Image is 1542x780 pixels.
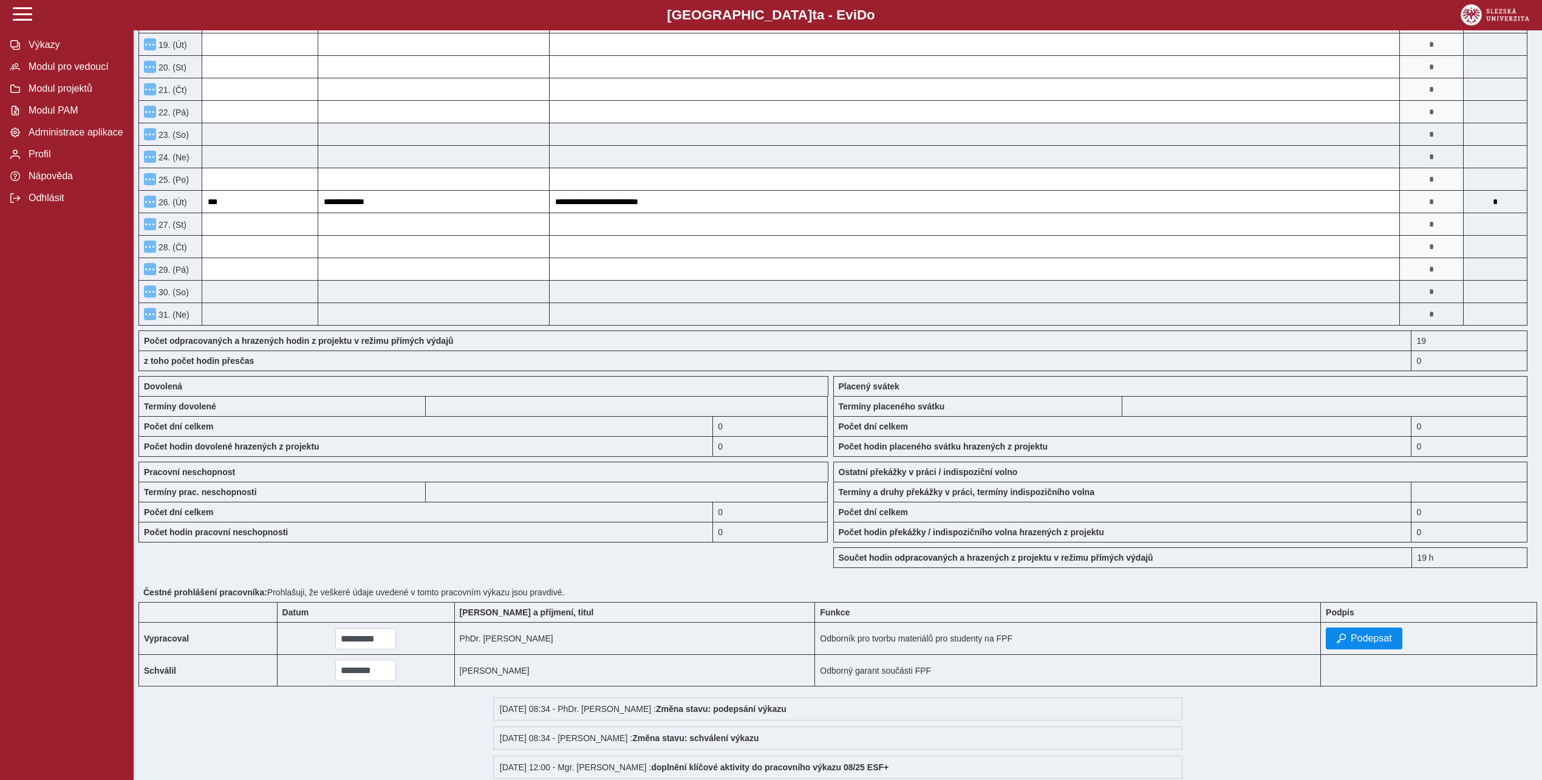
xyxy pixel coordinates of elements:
b: Funkce [820,607,850,617]
td: Odborný garant součásti FPF [815,655,1321,686]
div: 19 h [1411,547,1527,568]
span: Profil [25,149,123,160]
td: Odborník pro tvorbu materiálů pro studenty na FPF [815,623,1321,655]
span: Podepsat [1351,633,1392,644]
b: Změna stavu: podepsání výkazu [656,704,786,714]
div: 0 [713,416,828,436]
b: Datum [282,607,309,617]
button: Menu [144,218,156,230]
span: 23. (So) [156,130,189,140]
span: Odhlásit [25,193,123,204]
b: Počet dní celkem [839,422,908,431]
span: 20. (St) [156,63,186,72]
b: Součet hodin odpracovaných a hrazených z projektu v režimu přímých výdajů [839,553,1153,563]
b: Termíny prac. neschopnosti [144,487,257,497]
b: Počet hodin placeného svátku hrazených z projektu [839,442,1048,451]
b: Počet dní celkem [144,507,213,517]
button: Menu [144,263,156,275]
span: 19. (Út) [156,40,187,50]
b: Počet hodin pracovní neschopnosti [144,527,288,537]
div: 0 [1411,502,1527,522]
div: [DATE] 08:34 - PhDr. [PERSON_NAME] : [493,697,1183,720]
button: Menu [144,286,156,298]
b: Schválil [144,666,176,676]
span: 29. (Pá) [156,265,189,275]
span: 22. (Pá) [156,108,189,117]
span: 30. (So) [156,287,189,297]
b: Termíny a druhy překážky v práci, termíny indispozičního volna [839,487,1094,497]
button: Menu [144,61,156,73]
b: Vypracoval [144,634,189,643]
div: [DATE] 08:34 - [PERSON_NAME] : [493,727,1183,750]
button: Menu [144,151,156,163]
b: Pracovní neschopnost [144,467,235,477]
b: Počet odpracovaných a hrazených hodin z projektu v režimu přímých výdajů [144,336,454,346]
b: Placený svátek [839,381,899,391]
span: Administrace aplikace [25,127,123,138]
b: [PERSON_NAME] a příjmení, titul [460,607,594,617]
button: Menu [144,308,156,320]
span: D [857,7,867,22]
div: 0 [1411,436,1527,457]
b: doplnění klíčové aktivity do pracovního výkazu 08/25 ESF+ [651,762,889,772]
b: Změna stavu: schválení výkazu [632,733,759,743]
span: o [867,7,875,22]
span: Nápověda [25,171,123,182]
b: Čestné prohlášení pracovníka: [143,587,267,597]
button: Menu [144,241,156,253]
b: Dovolená [144,381,182,391]
span: Modul PAM [25,105,123,116]
b: z toho počet hodin přesčas [144,356,254,366]
span: 27. (St) [156,220,186,230]
div: 19 [1411,330,1527,351]
button: Podepsat [1326,628,1402,649]
b: Podpis [1326,607,1354,617]
div: 0 [713,436,828,457]
button: Menu [144,38,156,50]
span: t [812,7,816,22]
td: [PERSON_NAME] [454,655,815,686]
span: 24. (Ne) [156,152,189,162]
div: 0 [713,502,828,522]
b: Termíny dovolené [144,402,216,411]
button: Menu [144,173,156,185]
b: Počet hodin překážky / indispozičního volna hrazených z projektu [839,527,1104,537]
span: 31. (Ne) [156,310,189,320]
button: Menu [144,83,156,95]
span: 28. (Čt) [156,242,187,252]
span: 21. (Čt) [156,85,187,95]
div: 0 [1411,522,1527,542]
b: Počet hodin dovolené hrazených z projektu [144,442,319,451]
b: [GEOGRAPHIC_DATA] a - Evi [36,7,1506,23]
div: 0 [1411,351,1527,371]
div: Prohlašuji, že veškeré údaje uvedené v tomto pracovním výkazu jsou pravdivé. [138,583,1537,602]
b: Počet dní celkem [144,422,213,431]
b: Termíny placeného svátku [839,402,945,411]
b: Ostatní překážky v práci / indispoziční volno [839,467,1018,477]
span: Výkazy [25,39,123,50]
span: Modul pro vedoucí [25,61,123,72]
span: 26. (Út) [156,197,187,207]
div: 0 [1411,416,1527,436]
b: Počet dní celkem [839,507,908,517]
div: [DATE] 12:00 - Mgr. [PERSON_NAME] : [493,756,1183,779]
button: Menu [144,196,156,208]
span: Modul projektů [25,83,123,94]
img: logo_web_su.png [1461,4,1529,26]
button: Menu [144,106,156,118]
span: 25. (Po) [156,175,189,185]
button: Menu [144,128,156,140]
td: PhDr. [PERSON_NAME] [454,623,815,655]
div: 0 [713,522,828,542]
